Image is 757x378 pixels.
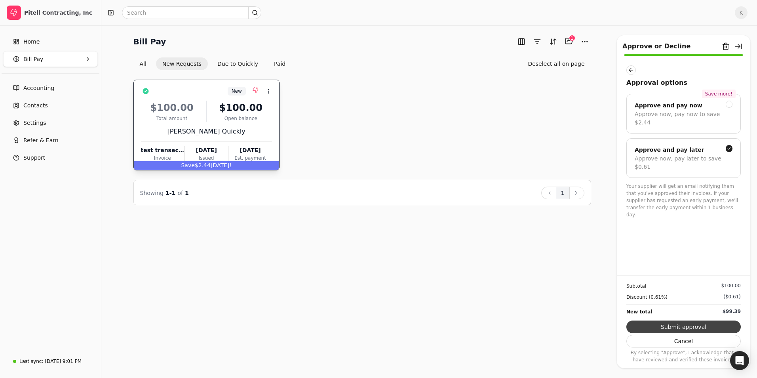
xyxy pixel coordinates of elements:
[211,57,264,70] button: Due to Quickly
[133,35,166,48] h2: Bill Pay
[19,358,43,365] div: Last sync:
[730,351,749,370] div: Open Intercom Messenger
[177,190,183,196] span: of
[232,88,242,95] span: New
[211,162,232,168] span: [DATE]!
[185,190,189,196] span: 1
[24,9,94,17] div: Pitell Contracting, Inc
[3,80,98,96] a: Accounting
[3,132,98,148] button: Refer & Earn
[635,145,704,155] div: Approve and pay later
[721,282,741,289] div: $100.00
[23,38,40,46] span: Home
[626,78,741,88] div: Approval options
[702,90,736,98] div: Save more!
[141,127,272,136] div: [PERSON_NAME] Quickly
[23,101,48,110] span: Contacts
[141,101,203,115] div: $100.00
[23,119,46,127] span: Settings
[210,101,272,115] div: $100.00
[141,155,184,162] div: Invoice
[228,146,272,155] div: [DATE]
[569,35,575,41] div: 1
[635,155,732,171] div: Approve now, pay later to save $0.61
[268,57,292,70] button: Paid
[723,308,741,315] div: $99.39
[134,161,279,170] div: $2.44
[141,115,203,122] div: Total amount
[626,308,652,316] div: New total
[45,358,82,365] div: [DATE] 9:01 PM
[622,42,690,51] div: Approve or Decline
[23,55,43,63] span: Bill Pay
[3,115,98,131] a: Settings
[3,51,98,67] button: Bill Pay
[563,35,575,48] button: Batch (1)
[723,293,741,300] div: ($0.61)
[122,6,261,19] input: Search
[184,155,228,162] div: Issued
[3,354,98,368] a: Last sync:[DATE] 9:01 PM
[23,136,59,145] span: Refer & Earn
[626,321,741,333] button: Submit approval
[165,190,175,196] span: 1 - 1
[133,57,153,70] button: All
[626,282,646,290] div: Subtotal
[547,35,559,48] button: Sort
[521,57,591,70] button: Deselect all on page
[210,115,272,122] div: Open balance
[23,84,54,92] span: Accounting
[556,187,570,199] button: 1
[181,162,194,168] span: Save
[3,34,98,50] a: Home
[133,57,292,70] div: Invoice filter options
[156,57,208,70] button: New Requests
[140,190,164,196] span: Showing
[626,183,741,218] p: Your supplier will get an email notifying them that you've approved their invoices. If your suppl...
[635,110,732,127] div: Approve now, pay now to save $2.44
[578,35,591,48] button: More
[23,154,45,162] span: Support
[626,335,741,347] button: Cancel
[3,97,98,113] a: Contacts
[626,293,668,301] div: Discount (0.61%)
[635,101,702,110] div: Approve and pay now
[184,146,228,155] div: [DATE]
[626,349,741,363] p: By selecting "Approve", I acknowledge that I have reviewed and verified these invoices.
[141,146,184,155] div: test transaction
[735,6,747,19] button: K
[228,155,272,162] div: Est. payment
[3,150,98,166] button: Support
